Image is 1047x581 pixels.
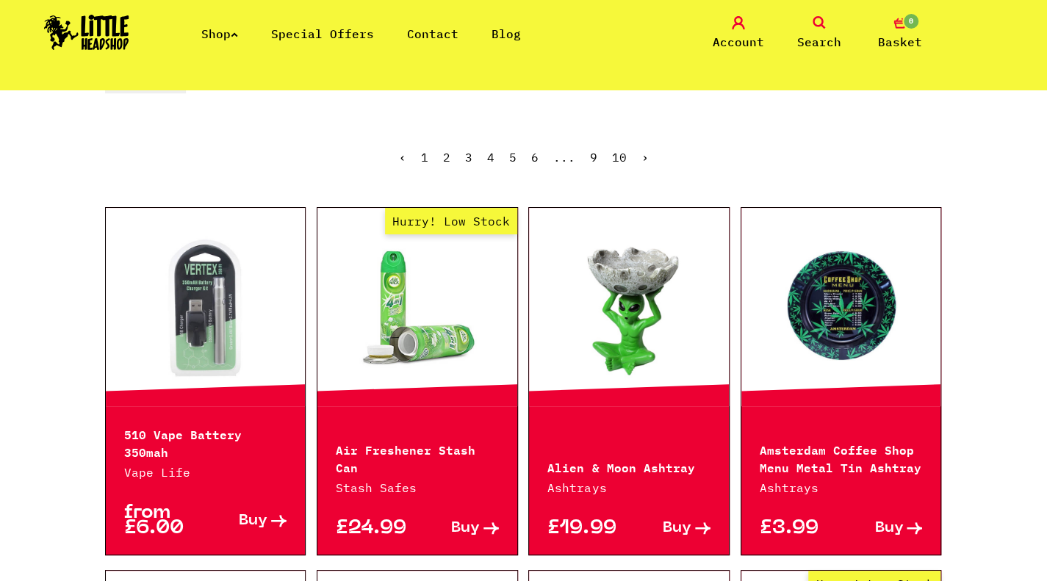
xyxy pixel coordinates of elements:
[201,26,238,41] a: Shop
[317,234,517,380] a: Hurry! Low Stock
[239,513,267,529] span: Buy
[663,521,691,536] span: Buy
[336,440,499,475] p: Air Freshener Stash Can
[407,26,458,41] a: Contact
[531,150,539,165] a: 6
[417,521,499,536] a: Buy
[782,16,856,51] a: Search
[760,479,923,497] p: Ashtrays
[487,150,494,165] a: 4
[399,150,406,165] span: ‹
[124,425,287,460] p: 510 Vape Battery 350mah
[421,150,428,165] span: 1
[205,505,287,536] a: Buy
[902,12,920,30] span: 0
[509,150,517,165] a: 5
[629,521,710,536] a: Buy
[612,150,627,165] a: 10
[863,16,937,51] a: 0 Basket
[443,150,450,165] a: 2
[874,521,903,536] span: Buy
[713,33,764,51] span: Account
[385,208,517,234] span: Hurry! Low Stock
[44,15,129,50] img: Little Head Shop Logo
[547,479,710,497] p: Ashtrays
[465,150,472,165] a: 3
[547,521,629,536] p: £19.99
[336,521,417,536] p: £24.99
[124,505,206,536] p: from £6.00
[124,463,287,481] p: Vape Life
[547,458,710,475] p: Alien & Moon Ashtray
[399,151,406,163] li: « Previous
[797,33,841,51] span: Search
[760,440,923,475] p: Amsterdam Coffee Shop Menu Metal Tin Ashtray
[590,150,597,165] a: 9
[641,150,649,165] a: Next »
[841,521,923,536] a: Buy
[492,26,521,41] a: Blog
[336,479,499,497] p: Stash Safes
[451,521,480,536] span: Buy
[760,521,841,536] p: £3.99
[553,150,575,165] span: ...
[271,26,374,41] a: Special Offers
[878,33,922,51] span: Basket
